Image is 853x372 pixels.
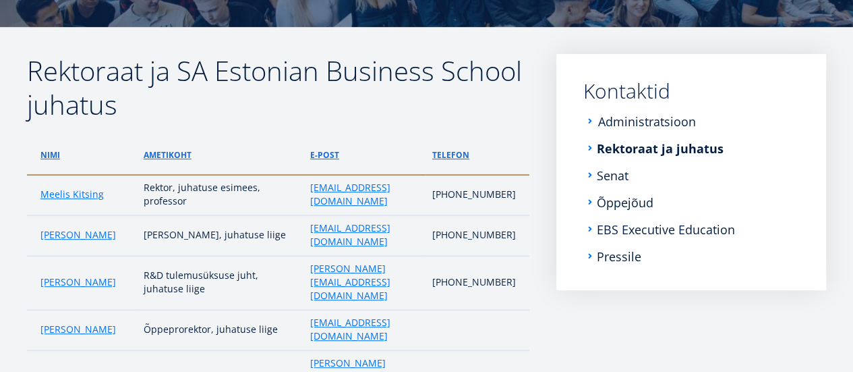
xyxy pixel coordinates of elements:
[144,149,192,162] a: ametikoht
[27,54,529,122] h2: Rektoraat ja SA Estonian Business School juhatus
[425,215,529,256] td: [PHONE_NUMBER]
[144,181,297,208] p: Rektor, juhatuse esimees, professor
[310,149,339,162] a: e-post
[597,142,724,155] a: Rektoraat ja juhatus
[40,228,116,242] a: [PERSON_NAME]
[40,275,116,289] a: [PERSON_NAME]
[597,196,653,209] a: Õppejõud
[597,169,628,182] a: Senat
[598,115,696,128] a: Administratsioon
[40,188,104,201] a: Meelis Kitsing
[432,149,469,162] a: telefon
[432,188,516,201] p: [PHONE_NUMBER]
[40,323,116,336] a: [PERSON_NAME]
[137,215,303,256] td: [PERSON_NAME], juhatuse liige
[137,310,303,350] td: Õppeprorektor, juhatuse liige
[583,81,799,101] a: Kontaktid
[310,221,419,248] a: [EMAIL_ADDRESS][DOMAIN_NAME]
[40,149,60,162] a: Nimi
[597,250,641,263] a: Pressile
[137,256,303,310] td: R&D tulemusüksuse juht, juhatuse liige
[310,181,419,208] a: [EMAIL_ADDRESS][DOMAIN_NAME]
[597,223,735,236] a: EBS Executive Education
[425,256,529,310] td: [PHONE_NUMBER]
[310,316,419,343] a: [EMAIL_ADDRESS][DOMAIN_NAME]
[310,262,419,302] a: [PERSON_NAME][EMAIL_ADDRESS][DOMAIN_NAME]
